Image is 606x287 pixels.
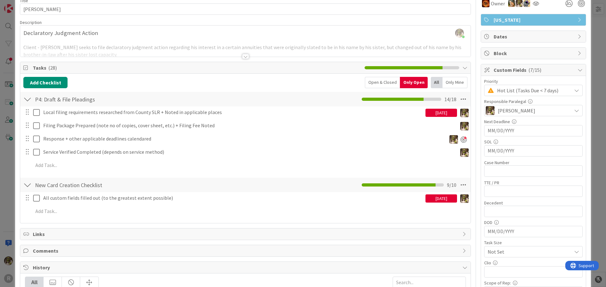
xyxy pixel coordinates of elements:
p: Local filing requirements researched from County SLR + Noted in applicable places [43,109,423,116]
div: SOL [484,140,583,144]
div: [DATE] [425,109,457,117]
input: type card name here... [20,3,471,15]
img: DG [449,135,458,144]
div: Only Mine [443,77,467,88]
div: Responsible Paralegal [484,99,583,104]
span: ( 28 ) [48,65,57,71]
p: Service Verified Completed (depends on service method) [43,148,454,156]
img: yW9LRPfq2I1p6cQkqhMnMPjKb8hcA9gF.jpg [455,29,464,37]
div: Only Open [400,77,428,88]
input: Add Checklist... [33,94,175,105]
div: DOD [484,220,583,225]
label: Case Number [484,160,509,165]
div: Next Deadline [484,119,583,124]
img: DG [460,148,469,157]
h3: Declaratory Judgment Action [23,30,467,37]
p: All custom fields filled out (to the greatest extent possible) [43,194,423,202]
span: Hot List (Tasks Due < 7 days) [497,86,568,95]
div: Open & Closed [365,77,400,88]
label: TTE / PR [484,180,499,186]
img: DG [460,194,469,203]
span: Support [13,1,29,9]
div: Scope of Rep: [484,281,583,285]
p: Filing Package Prepared (note no of copies, cover sheet, etc.) + Filing Fee Noted [43,122,454,129]
p: Response + other applicable deadlines calendared [43,135,444,142]
div: Priority [484,79,583,83]
span: Custom Fields [494,66,574,74]
span: ( 7/15 ) [528,67,541,73]
span: [US_STATE] [494,16,574,24]
span: Not Set [488,247,568,256]
button: Add Checklist [23,77,68,88]
span: Comments [33,247,459,255]
span: Dates [494,33,574,40]
input: MM/DD/YYYY [488,226,579,237]
div: Clio [484,261,583,265]
div: [DATE] [425,194,457,203]
span: [PERSON_NAME] [498,107,535,114]
span: Links [33,230,459,238]
img: DG [460,109,469,117]
input: Add Checklist... [33,179,175,191]
span: Tasks [33,64,361,72]
span: Description [20,20,42,25]
span: 9 / 10 [447,181,456,189]
input: MM/DD/YYYY [488,146,579,156]
input: MM/DD/YYYY [488,125,579,136]
div: Task Size [484,240,583,245]
span: History [33,264,459,271]
img: DG [486,106,495,115]
span: 14 / 18 [444,95,456,103]
div: All [431,77,443,88]
span: Block [494,49,574,57]
label: Decedent [484,200,503,206]
img: DG [460,122,469,130]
